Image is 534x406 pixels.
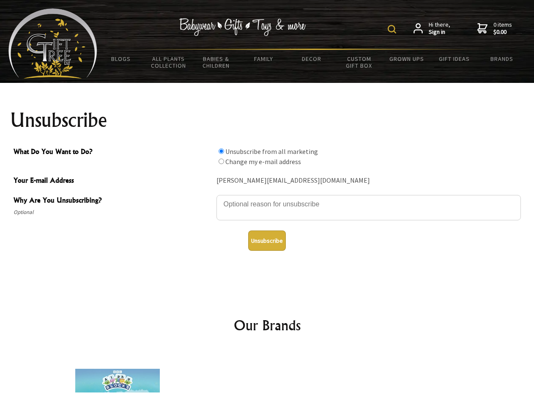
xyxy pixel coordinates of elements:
a: BLOGS [97,50,145,68]
input: What Do You Want to Do? [219,159,224,164]
a: Hi there,Sign in [414,21,450,36]
div: [PERSON_NAME][EMAIL_ADDRESS][DOMAIN_NAME] [216,174,521,187]
strong: Sign in [429,28,450,36]
a: All Plants Collection [145,50,193,74]
input: What Do You Want to Do? [219,148,224,154]
h2: Our Brands [17,315,518,335]
span: 0 items [493,21,512,36]
a: Custom Gift Box [335,50,383,74]
h1: Unsubscribe [10,110,524,130]
textarea: Why Are You Unsubscribing? [216,195,521,220]
a: Babies & Children [192,50,240,74]
a: Decor [288,50,335,68]
a: Grown Ups [383,50,430,68]
button: Unsubscribe [248,230,286,251]
a: Brands [478,50,526,68]
span: Your E-mail Address [14,175,212,187]
a: Family [240,50,288,68]
img: Babyware - Gifts - Toys and more... [8,8,97,79]
img: product search [388,25,396,33]
a: Gift Ideas [430,50,478,68]
span: Hi there, [429,21,450,36]
a: 0 items$0.00 [477,21,512,36]
span: What Do You Want to Do? [14,146,212,159]
span: Why Are You Unsubscribing? [14,195,212,207]
label: Change my e-mail address [225,157,301,166]
img: Babywear - Gifts - Toys & more [179,18,306,36]
strong: $0.00 [493,28,512,36]
span: Optional [14,207,212,217]
label: Unsubscribe from all marketing [225,147,318,156]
